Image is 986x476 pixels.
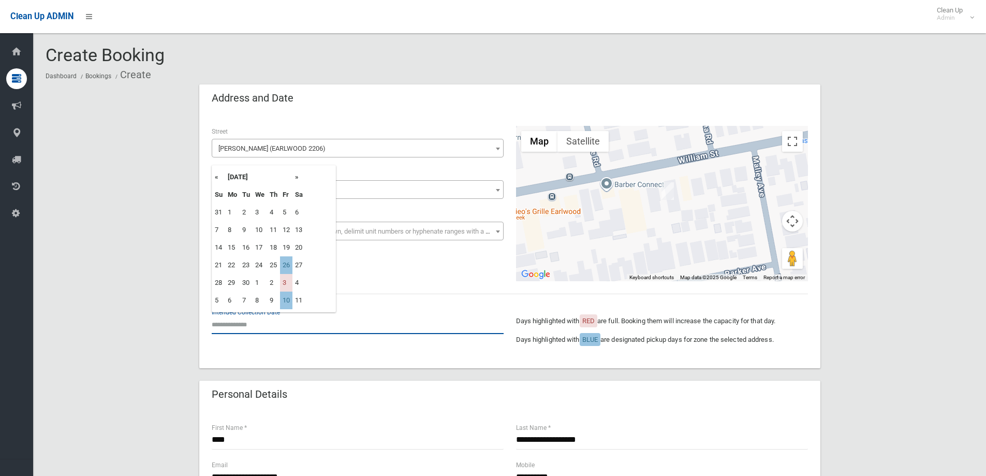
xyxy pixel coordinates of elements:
span: William Street (EARLWOOD 2206) [214,141,501,156]
header: Personal Details [199,384,300,405]
span: Select the unit number from the dropdown, delimit unit numbers or hyphenate ranges with a comma [218,227,508,235]
td: 16 [240,239,253,256]
td: 3 [253,204,267,221]
td: 26 [280,256,292,274]
td: 8 [253,292,267,309]
td: 5 [280,204,292,221]
td: 13 [292,221,305,239]
td: 25 [267,256,280,274]
th: Su [212,186,225,204]
span: William Street (EARLWOOD 2206) [212,139,504,157]
span: Clean Up ADMIN [10,11,73,21]
td: 24 [253,256,267,274]
td: 11 [292,292,305,309]
td: 31 [212,204,225,221]
th: Tu [240,186,253,204]
td: 22 [225,256,240,274]
th: Mo [225,186,240,204]
a: Dashboard [46,73,77,80]
img: Google [519,268,553,281]
td: 15 [225,239,240,256]
a: Terms (opens in new tab) [743,275,757,280]
th: » [292,168,305,186]
td: 10 [253,221,267,239]
td: 23 [240,256,253,274]
button: Drag Pegman onto the map to open Street View [782,248,803,269]
span: Create Booking [46,45,165,65]
td: 2 [240,204,253,221]
span: 188 [212,180,504,199]
td: 27 [292,256,305,274]
a: Open this area in Google Maps (opens a new window) [519,268,553,281]
td: 2 [267,274,280,292]
td: 4 [267,204,280,221]
td: 1 [225,204,240,221]
td: 28 [212,274,225,292]
button: Map camera controls [782,211,803,232]
td: 9 [267,292,280,309]
span: RED [582,317,595,325]
td: 10 [280,292,292,309]
td: 4 [292,274,305,292]
span: Map data ©2025 Google [680,275,737,280]
span: 188 [214,183,501,197]
th: [DATE] [225,168,292,186]
th: We [253,186,267,204]
td: 7 [212,221,225,239]
button: Toggle fullscreen view [782,131,803,152]
td: 8 [225,221,240,239]
th: Sa [292,186,305,204]
td: 6 [292,204,305,221]
td: 14 [212,239,225,256]
td: 19 [280,239,292,256]
a: Bookings [85,73,111,80]
button: Keyboard shortcuts [629,274,674,281]
span: BLUE [582,336,598,343]
p: Days highlighted with are full. Booking them will increase the capacity for that day. [516,315,808,327]
td: 29 [225,274,240,292]
a: Report a map error [763,275,805,280]
li: Create [113,65,151,84]
small: Admin [937,14,963,22]
td: 7 [240,292,253,309]
p: Days highlighted with are designated pickup days for zone the selected address. [516,334,808,346]
span: Clean Up [932,6,973,22]
td: 12 [280,221,292,239]
th: Th [267,186,280,204]
td: 17 [253,239,267,256]
td: 18 [267,239,280,256]
td: 3 [280,274,292,292]
td: 21 [212,256,225,274]
div: 188 William Street, EARLWOOD NSW 2206 [661,182,674,200]
th: Fr [280,186,292,204]
header: Address and Date [199,88,306,108]
td: 20 [292,239,305,256]
button: Show street map [521,131,557,152]
th: « [212,168,225,186]
td: 9 [240,221,253,239]
td: 6 [225,292,240,309]
td: 5 [212,292,225,309]
button: Show satellite imagery [557,131,609,152]
td: 11 [267,221,280,239]
td: 30 [240,274,253,292]
td: 1 [253,274,267,292]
